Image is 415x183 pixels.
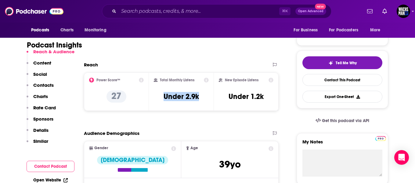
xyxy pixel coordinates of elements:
p: Details [33,127,49,133]
button: Show profile menu [397,5,410,18]
button: Reach & Audience [27,49,74,60]
span: Open Advanced [298,10,323,13]
span: Age [190,146,198,150]
button: Sponsors [27,116,53,127]
p: Sponsors [33,116,53,122]
button: Charts [27,93,48,105]
span: More [370,26,381,34]
button: Contact Podcast [27,161,74,172]
span: For Business [294,26,318,34]
button: Contacts [27,82,54,93]
h2: Audience Demographics [84,130,139,136]
button: Rate Card [27,105,56,116]
div: Open Intercom Messenger [394,150,409,165]
span: New [315,4,326,9]
span: Charts [60,26,74,34]
p: Contacts [33,82,54,88]
button: open menu [27,24,57,36]
span: For Podcasters [329,26,358,34]
a: Charts [56,24,77,36]
p: Rate Card [33,105,56,111]
p: 27 [106,90,126,103]
span: Tell Me Why [336,61,357,65]
span: Monitoring [85,26,106,34]
button: open menu [80,24,114,36]
div: [DEMOGRAPHIC_DATA] [97,156,168,164]
button: Open AdvancedNew [295,8,326,15]
p: Similar [33,138,48,144]
button: open menu [325,24,367,36]
h2: Reach [84,62,98,68]
p: Content [33,60,51,66]
p: Charts [33,93,48,99]
span: Logged in as WachsmanNY [397,5,410,18]
a: Open Website [33,178,68,183]
a: Get this podcast via API [311,113,374,128]
button: open menu [289,24,325,36]
button: Content [27,60,51,71]
a: Contact This Podcast [302,74,382,86]
img: Podchaser Pro [375,136,386,141]
button: open menu [366,24,388,36]
span: ⌘ K [279,7,290,15]
h3: Under 1.2k [229,92,264,101]
img: User Profile [397,5,410,18]
h2: New Episode Listens [225,78,258,82]
p: Reach & Audience [33,49,74,55]
div: Search podcasts, credits, & more... [102,4,331,18]
h1: Podcast Insights [27,40,82,50]
button: tell me why sparkleTell Me Why [302,56,382,69]
button: Details [27,127,49,139]
a: Pro website [375,135,386,141]
span: Get this podcast via API [322,118,369,123]
img: Podchaser - Follow, Share and Rate Podcasts [5,5,63,17]
label: My Notes [302,139,382,150]
a: Show notifications dropdown [380,6,389,16]
button: Export One-Sheet [302,91,382,103]
h2: Total Monthly Listens [160,78,194,82]
span: Gender [94,146,108,150]
span: 39 yo [219,158,241,170]
input: Search podcasts, credits, & more... [119,6,279,16]
span: Podcasts [31,26,49,34]
img: tell me why sparkle [328,61,333,65]
a: Show notifications dropdown [365,6,375,16]
button: Similar [27,138,48,150]
button: Social [27,71,47,83]
p: Social [33,71,47,77]
h3: Under 2.9k [164,92,199,101]
h2: Power Score™ [96,78,120,82]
